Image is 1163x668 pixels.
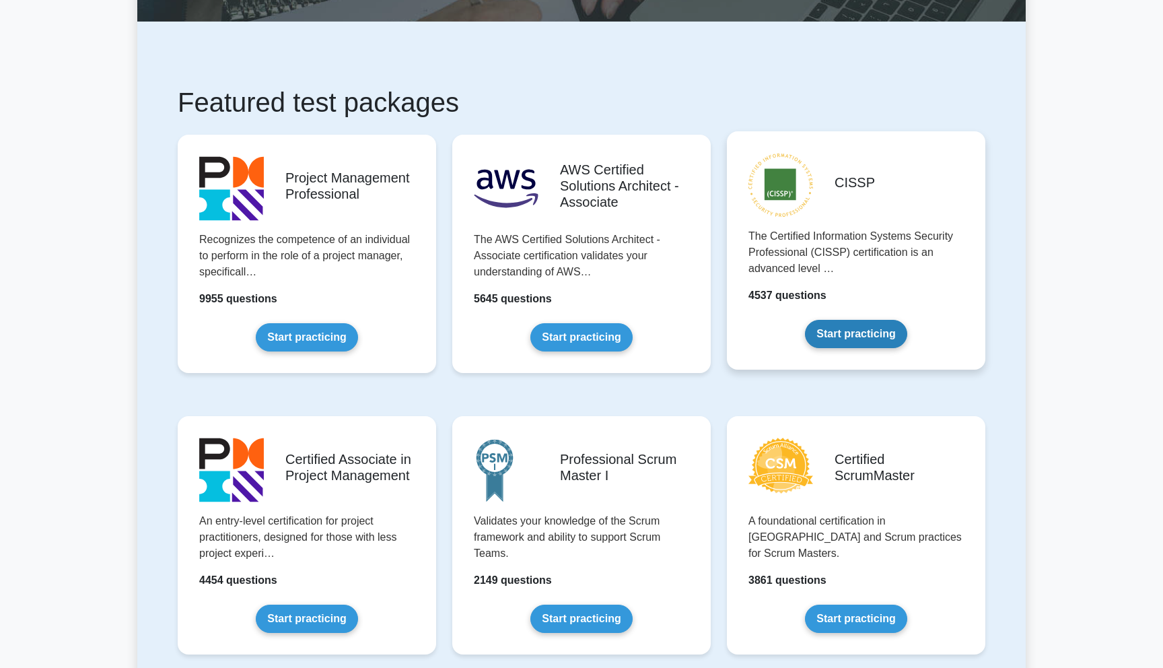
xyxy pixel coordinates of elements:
[178,86,985,119] h1: Featured test packages
[805,605,907,633] a: Start practicing
[805,320,907,348] a: Start practicing
[256,605,357,633] a: Start practicing
[530,605,632,633] a: Start practicing
[256,323,357,352] a: Start practicing
[530,323,632,352] a: Start practicing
